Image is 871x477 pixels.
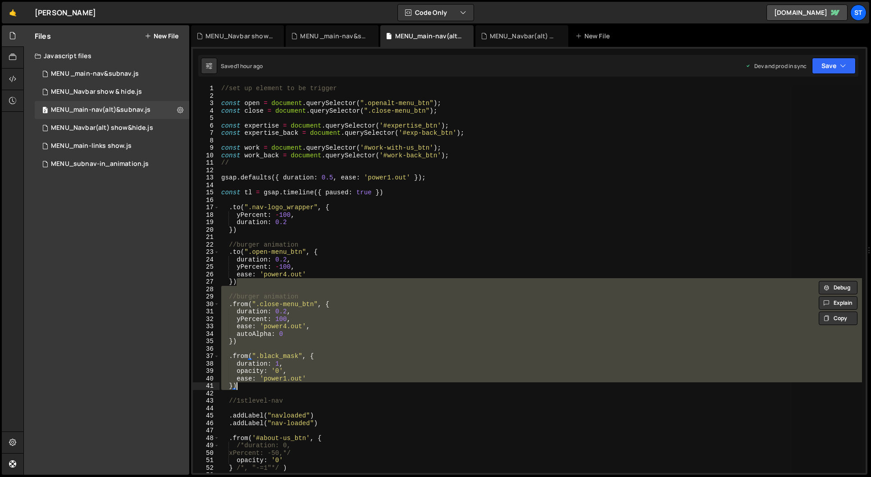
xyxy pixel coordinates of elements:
[193,316,219,323] div: 32
[193,159,219,167] div: 11
[193,219,219,226] div: 19
[850,5,866,21] a: St
[193,241,219,249] div: 22
[193,367,219,375] div: 39
[812,58,856,74] button: Save
[819,312,857,325] button: Copy
[221,62,263,70] div: Saved
[193,420,219,427] div: 46
[193,308,219,316] div: 31
[193,301,219,308] div: 30
[193,122,219,130] div: 6
[51,70,139,78] div: MENU _main-nav&subnav.js
[193,189,219,197] div: 15
[193,204,219,211] div: 17
[193,345,219,353] div: 36
[145,32,178,40] button: New File
[193,427,219,435] div: 47
[193,85,219,92] div: 1
[193,457,219,464] div: 51
[193,338,219,345] div: 35
[24,47,189,65] div: Javascript files
[51,88,142,96] div: MENU_Navbar show & hide.js
[193,144,219,152] div: 9
[205,32,273,41] div: MENU_Navbar show & hide.js
[35,101,189,119] div: MENU_main-nav(alt)&subnav.js
[193,226,219,234] div: 20
[35,155,189,173] div: 16445/44754.js
[193,278,219,286] div: 27
[51,106,150,114] div: MENU_main-nav(alt)&subnav.js
[193,412,219,420] div: 45
[819,296,857,310] button: Explain
[193,100,219,107] div: 3
[193,129,219,137] div: 7
[193,449,219,457] div: 50
[300,32,368,41] div: MENU _main-nav&subnav.js
[193,197,219,204] div: 16
[2,2,24,23] a: 🤙
[42,107,48,115] span: 2
[575,32,613,41] div: New File
[193,248,219,256] div: 23
[35,119,189,137] div: MENU_Navbar(alt) show&hide.js
[193,92,219,100] div: 2
[193,397,219,405] div: 43
[193,286,219,294] div: 28
[35,7,96,18] div: [PERSON_NAME]
[193,211,219,219] div: 18
[193,375,219,383] div: 40
[398,5,474,21] button: Code Only
[193,263,219,271] div: 25
[51,124,153,132] div: MENU_Navbar(alt) show&hide.js
[35,137,189,155] div: 16445/44745.js
[193,234,219,241] div: 21
[193,382,219,390] div: 41
[193,182,219,189] div: 14
[193,323,219,330] div: 33
[490,32,557,41] div: MENU_Navbar(alt) show&hide.js
[193,107,219,115] div: 4
[193,360,219,368] div: 38
[745,62,807,70] div: Dev and prod in sync
[193,137,219,145] div: 8
[193,271,219,279] div: 26
[395,32,463,41] div: MENU_main-nav(alt)&subnav.js
[193,256,219,264] div: 24
[193,115,219,122] div: 5
[193,353,219,360] div: 37
[193,390,219,398] div: 42
[193,293,219,301] div: 29
[819,281,857,294] button: Debug
[51,160,149,168] div: MENU_subnav-in_animation.js
[35,65,189,83] div: MENU _main-nav&subnav.js
[193,405,219,413] div: 44
[193,435,219,442] div: 48
[35,31,51,41] h2: Files
[193,464,219,472] div: 52
[193,174,219,182] div: 13
[237,62,263,70] div: 1 hour ago
[193,167,219,174] div: 12
[193,152,219,160] div: 10
[193,330,219,338] div: 34
[51,142,132,150] div: MENU_main-links show.js
[193,442,219,449] div: 49
[35,83,189,101] div: MENU_Navbar show & hide.js
[766,5,848,21] a: [DOMAIN_NAME]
